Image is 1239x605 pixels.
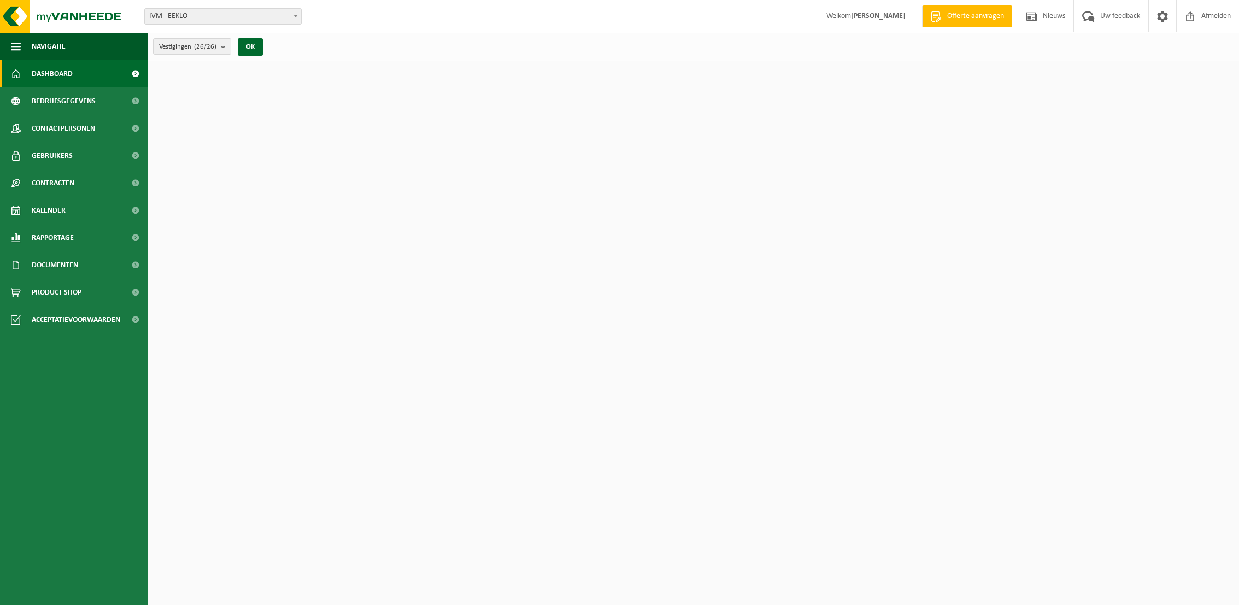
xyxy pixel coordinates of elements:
span: Navigatie [32,33,66,60]
span: Product Shop [32,279,81,306]
span: IVM - EEKLO [145,9,301,24]
span: Offerte aanvragen [944,11,1007,22]
span: Vestigingen [159,39,216,55]
button: Vestigingen(26/26) [153,38,231,55]
span: Bedrijfsgegevens [32,87,96,115]
span: Dashboard [32,60,73,87]
span: Contactpersonen [32,115,95,142]
count: (26/26) [194,43,216,50]
span: IVM - EEKLO [144,8,302,25]
a: Offerte aanvragen [922,5,1012,27]
button: OK [238,38,263,56]
strong: [PERSON_NAME] [851,12,906,20]
span: Kalender [32,197,66,224]
span: Contracten [32,169,74,197]
span: Documenten [32,251,78,279]
span: Rapportage [32,224,74,251]
span: Gebruikers [32,142,73,169]
span: Acceptatievoorwaarden [32,306,120,333]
